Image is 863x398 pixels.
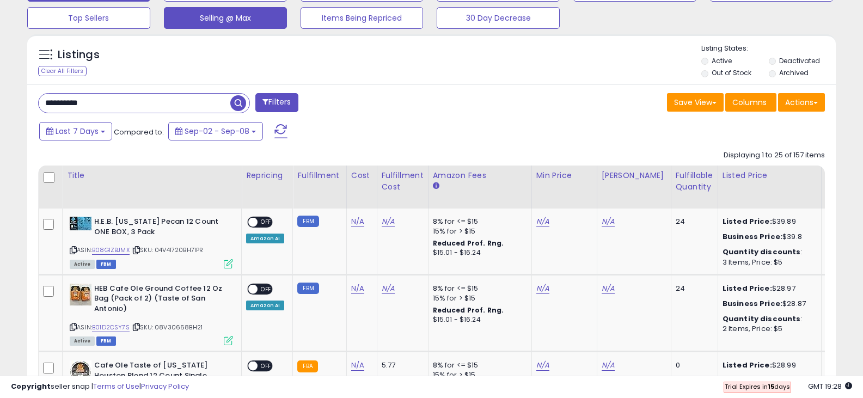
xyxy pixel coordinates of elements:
[141,381,189,391] a: Privacy Policy
[94,284,227,317] b: HEB Cafe Ole Ground Coffee 12 Oz Bag (Pack of 2) (Taste of San Antonio)
[676,360,709,370] div: 0
[382,216,395,227] a: N/A
[723,258,813,267] div: 3 Items, Price: $5
[723,298,782,309] b: Business Price:
[723,170,817,181] div: Listed Price
[351,283,364,294] a: N/A
[808,381,852,391] span: 2025-09-16 19:28 GMT
[96,336,116,346] span: FBM
[297,360,317,372] small: FBA
[725,93,776,112] button: Columns
[723,360,813,370] div: $28.99
[723,284,813,293] div: $28.97
[92,246,130,255] a: B08G1ZBJMX
[382,170,424,193] div: Fulfillment Cost
[433,170,527,181] div: Amazon Fees
[94,217,227,240] b: H.E.B. [US_STATE] Pecan 12 Count ONE BOX, 3 Pack
[131,323,203,332] span: | SKU: 08V30668BH21
[723,360,772,370] b: Listed Price:
[70,284,233,344] div: ASIN:
[297,216,319,227] small: FBM
[433,293,523,303] div: 15% for > $15
[94,360,227,394] b: Cafe Ole Taste of [US_STATE] Houston Blend 12 Count Single Serve Coffee Cups (Pack of 2)
[433,315,523,324] div: $15.01 - $16.24
[70,217,233,267] div: ASIN:
[676,217,709,226] div: 24
[38,66,87,76] div: Clear All Filters
[70,284,91,305] img: 510bKKRoITL._SL40_.jpg
[676,284,709,293] div: 24
[779,68,809,77] label: Archived
[724,150,825,161] div: Displaying 1 to 25 of 157 items
[433,238,504,248] b: Reduced Prof. Rng.
[246,170,288,181] div: Repricing
[676,170,713,193] div: Fulfillable Quantity
[258,218,275,227] span: OFF
[11,381,51,391] strong: Copyright
[351,170,372,181] div: Cost
[96,260,116,269] span: FBM
[433,217,523,226] div: 8% for <= $15
[433,181,439,191] small: Amazon Fees.
[93,381,139,391] a: Terms of Use
[246,234,284,243] div: Amazon AI
[382,360,420,370] div: 5.77
[92,323,130,332] a: B01D2CSY7S
[301,7,424,29] button: Items Being Repriced
[712,56,732,65] label: Active
[536,283,549,294] a: N/A
[258,362,275,371] span: OFF
[723,314,801,324] b: Quantity discounts
[70,217,91,230] img: 51dhsgnM7XL._SL40_.jpg
[723,217,813,226] div: $39.89
[70,360,91,382] img: 61bQXzqwyqL._SL40_.jpg
[56,126,99,137] span: Last 7 Days
[70,336,95,346] span: All listings currently available for purchase on Amazon
[433,305,504,315] b: Reduced Prof. Rng.
[437,7,560,29] button: 30 Day Decrease
[11,382,189,392] div: seller snap | |
[433,284,523,293] div: 8% for <= $15
[433,226,523,236] div: 15% for > $15
[185,126,249,137] span: Sep-02 - Sep-08
[255,93,298,112] button: Filters
[536,170,592,181] div: Min Price
[723,247,801,257] b: Quantity discounts
[536,360,549,371] a: N/A
[131,246,204,254] span: | SKU: 04V41720BH71PR
[297,283,319,294] small: FBM
[258,284,275,293] span: OFF
[433,248,523,258] div: $15.01 - $16.24
[725,382,790,391] span: Trial Expires in days
[723,231,782,242] b: Business Price:
[297,170,341,181] div: Fulfillment
[67,170,237,181] div: Title
[246,301,284,310] div: Amazon AI
[351,360,364,371] a: N/A
[723,324,813,334] div: 2 Items, Price: $5
[602,283,615,294] a: N/A
[602,216,615,227] a: N/A
[602,170,666,181] div: [PERSON_NAME]
[70,260,95,269] span: All listings currently available for purchase on Amazon
[667,93,724,112] button: Save View
[712,68,751,77] label: Out of Stock
[164,7,287,29] button: Selling @ Max
[723,216,772,226] b: Listed Price:
[168,122,263,140] button: Sep-02 - Sep-08
[723,299,813,309] div: $28.87
[723,283,772,293] b: Listed Price:
[382,283,395,294] a: N/A
[27,7,150,29] button: Top Sellers
[536,216,549,227] a: N/A
[768,382,774,391] b: 15
[433,360,523,370] div: 8% for <= $15
[58,47,100,63] h5: Listings
[39,122,112,140] button: Last 7 Days
[779,56,820,65] label: Deactivated
[723,232,813,242] div: $39.8
[723,314,813,324] div: :
[351,216,364,227] a: N/A
[701,44,836,54] p: Listing States:
[778,93,825,112] button: Actions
